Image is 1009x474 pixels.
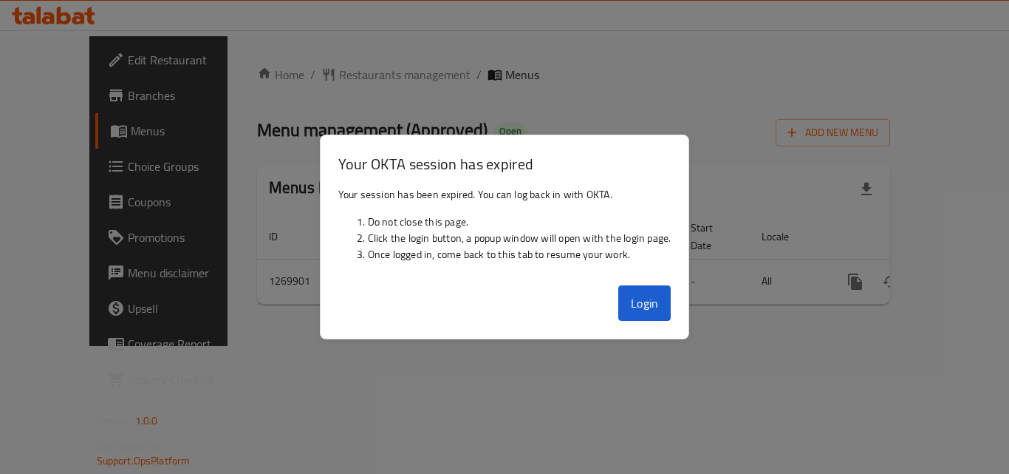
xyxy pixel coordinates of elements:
div: Your session has been expired. You can log back in with OKTA. [321,180,689,280]
button: Login [618,285,671,321]
li: Do not close this page. [368,214,671,230]
li: Click the login button, a popup window will open with the login page. [368,230,671,246]
h3: Your OKTA session has expired [338,153,671,175]
li: Once logged in, come back to this tab to resume your work. [368,246,671,263]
